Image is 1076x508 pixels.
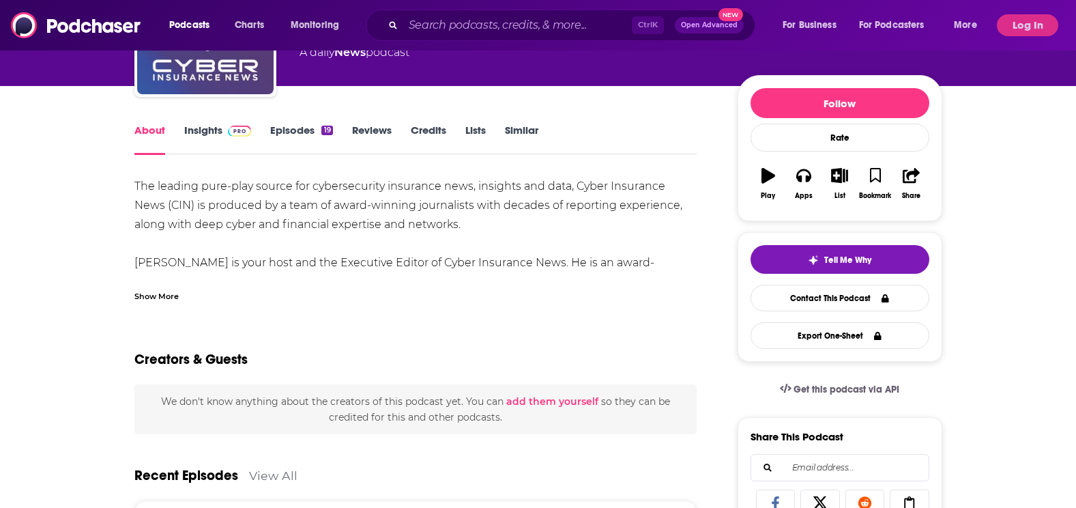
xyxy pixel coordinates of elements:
button: Follow [751,88,929,118]
img: Podchaser Pro [228,126,252,137]
span: Open Advanced [681,22,738,29]
a: Similar [505,124,538,155]
div: List [834,192,845,200]
div: Search followers [751,454,929,481]
span: Podcasts [169,16,209,35]
span: New [718,8,743,21]
span: Charts [235,16,264,35]
a: View All [249,468,297,483]
div: Search podcasts, credits, & more... [379,10,768,41]
h3: Share This Podcast [751,430,843,443]
button: Log In [997,14,1058,36]
img: tell me why sparkle [808,255,819,266]
div: Rate [751,124,929,152]
div: Bookmark [859,192,891,200]
span: Ctrl K [632,16,664,34]
span: More [954,16,977,35]
button: Open AdvancedNew [675,17,744,33]
div: The leading pure-play source for cybersecurity insurance news, insights and data, Cyber Insurance... [134,177,697,311]
div: 19 [321,126,332,135]
button: Share [893,159,929,208]
button: List [821,159,857,208]
a: Reviews [352,124,392,155]
button: add them yourself [506,396,598,407]
h2: Creators & Guests [134,351,248,368]
a: Lists [465,124,486,155]
img: Podchaser - Follow, Share and Rate Podcasts [11,12,142,38]
a: Get this podcast via API [769,373,911,406]
a: Episodes19 [270,124,332,155]
button: Play [751,159,786,208]
span: For Podcasters [859,16,925,35]
span: We don't know anything about the creators of this podcast yet . You can so they can be credited f... [161,395,670,423]
a: Charts [226,14,272,36]
div: Play [761,192,775,200]
a: Credits [411,124,446,155]
div: A daily podcast [300,44,409,61]
span: Monitoring [291,16,339,35]
button: open menu [944,14,994,36]
div: Apps [795,192,813,200]
button: open menu [160,14,227,36]
div: Share [902,192,920,200]
button: Export One-Sheet [751,322,929,349]
button: open menu [773,14,854,36]
span: Get this podcast via API [794,384,899,395]
span: Tell Me Why [824,255,871,266]
a: News [334,46,366,59]
button: open menu [281,14,357,36]
span: For Business [783,16,837,35]
a: Recent Episodes [134,467,238,484]
input: Search podcasts, credits, & more... [403,14,632,36]
button: tell me why sparkleTell Me Why [751,245,929,274]
button: Bookmark [858,159,893,208]
a: Contact This Podcast [751,285,929,311]
a: About [134,124,165,155]
input: Email address... [762,455,918,481]
button: Apps [786,159,821,208]
button: open menu [850,14,944,36]
a: InsightsPodchaser Pro [184,124,252,155]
